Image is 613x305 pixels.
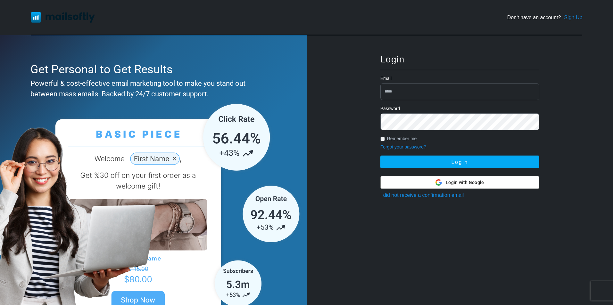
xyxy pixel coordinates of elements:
button: Login [380,156,539,168]
span: Login [380,54,405,64]
a: Forgot your password? [380,144,426,149]
img: Mailsoftly [31,12,95,22]
div: Don't have an account? [507,14,583,21]
label: Email [380,75,392,82]
label: Remember me [387,135,417,142]
div: Get Personal to Get Results [30,61,273,78]
div: Powerful & cost-effective email marketing tool to make you stand out between mass emails. Backed ... [30,78,273,99]
label: Password [380,105,400,112]
button: Login with Google [380,176,539,189]
span: Login with Google [446,179,484,186]
a: I did not receive a confirmation email [380,192,464,198]
a: Sign Up [564,14,582,21]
